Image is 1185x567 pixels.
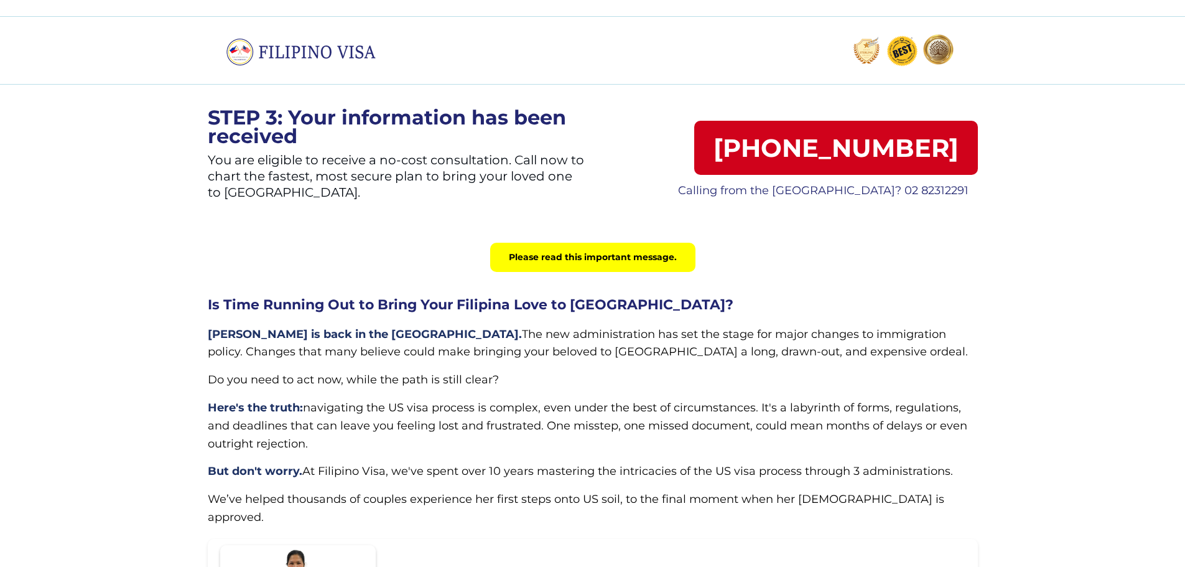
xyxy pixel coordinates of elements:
p: You are eligible to receive a no-cost consultation. Call now to chart the fastest, most secure pl... [208,152,585,210]
span: We’ve helped thousands of couples experience her first steps onto US soil, to the final moment wh... [208,492,944,524]
span: At Filipino Visa, we've spent over 10 years mastering the intricacies of the US visa process thro... [302,464,953,478]
span: [PERSON_NAME] is back in the [GEOGRAPHIC_DATA]. [208,327,522,341]
span: The new administration has set the stage for major changes to immigration policy. Changes that ma... [208,327,968,359]
p: STEP 3: Your information has been received [208,108,585,146]
span: Do you need to act now, while the path is still clear? [208,373,499,387]
div: Please read this important message. [490,243,695,272]
span: But don't worry. [208,464,302,478]
h2: Is Time Running Out to Bring Your Filipina Love to [GEOGRAPHIC_DATA]? [208,297,978,313]
p: Calling from the [GEOGRAPHIC_DATA]? 02 82312291 [669,181,978,200]
span: navigating the US visa process is complex, even under the best of circumstances. It's a labyrinth... [208,401,967,451]
a: [PHONE_NUMBER] [694,121,977,175]
span: Here's the truth: [208,401,303,415]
